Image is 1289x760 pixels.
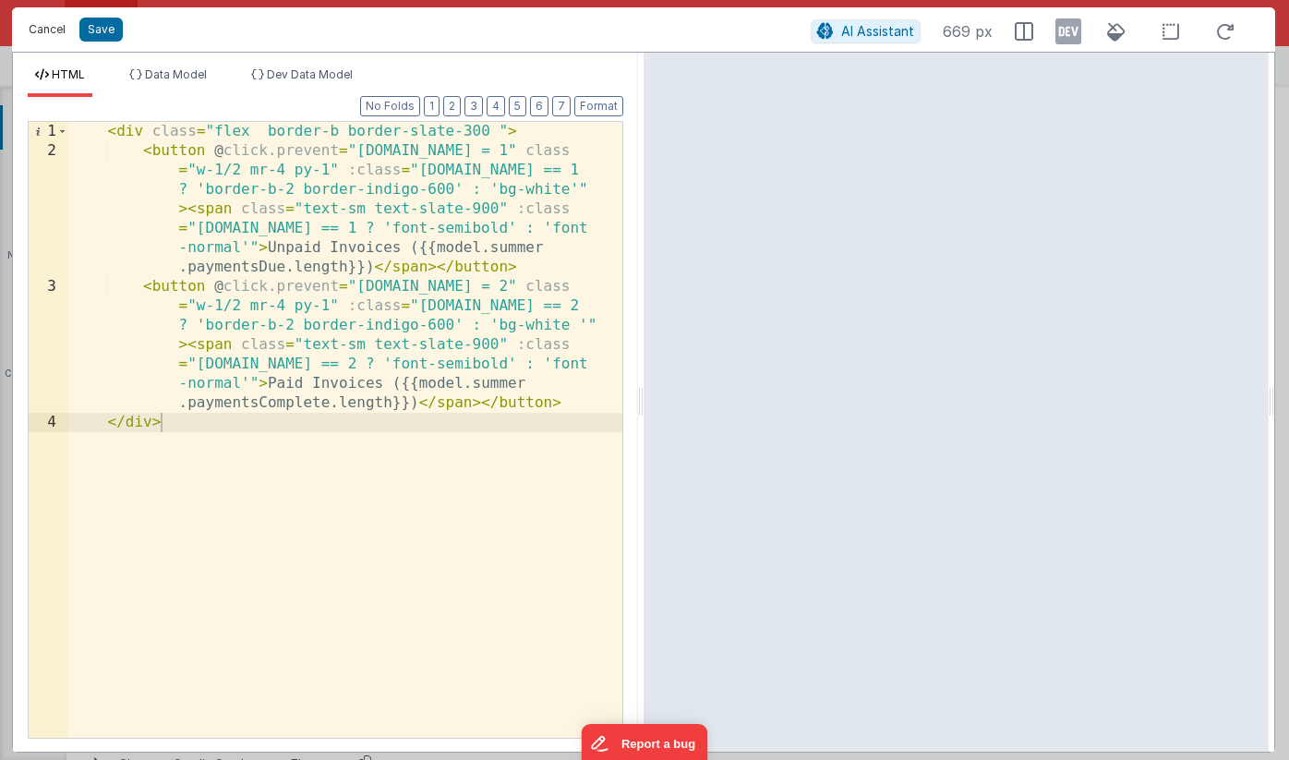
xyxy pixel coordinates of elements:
[943,20,993,42] span: 669 px
[552,96,571,116] button: 7
[145,67,207,81] span: Data Model
[79,18,123,42] button: Save
[811,19,921,43] button: AI Assistant
[464,96,483,116] button: 3
[424,96,440,116] button: 1
[841,23,914,39] span: AI Assistant
[530,96,548,116] button: 6
[267,67,353,81] span: Dev Data Model
[487,96,505,116] button: 4
[509,96,526,116] button: 5
[360,96,420,116] button: No Folds
[29,141,68,277] div: 2
[29,277,68,413] div: 3
[29,413,68,432] div: 4
[443,96,461,116] button: 2
[19,17,75,42] button: Cancel
[574,96,623,116] button: Format
[29,122,68,141] div: 1
[52,67,85,81] span: HTML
